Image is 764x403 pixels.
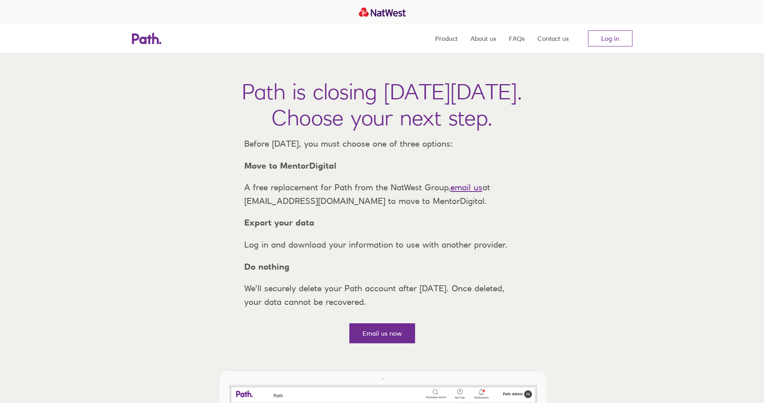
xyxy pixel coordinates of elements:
[238,137,527,151] p: Before [DATE], you must choose one of three options:
[450,182,482,192] a: email us
[242,79,522,131] h1: Path is closing [DATE][DATE]. Choose your next step.
[509,24,525,53] a: FAQs
[244,218,314,228] strong: Export your data
[244,262,290,272] strong: Do nothing
[238,282,527,308] p: We’ll securely delete your Path account after [DATE]. Once deleted, your data cannot be recovered.
[537,24,569,53] a: Contact us
[588,30,632,46] a: Log in
[238,181,527,208] p: A free replacement for Path from the NatWest Group, at [EMAIL_ADDRESS][DOMAIN_NAME] to move to Me...
[238,238,527,252] p: Log in and download your information to use with another provider.
[349,323,415,343] a: Email us now
[470,24,496,53] a: About us
[435,24,458,53] a: Product
[244,161,336,171] strong: Move to MentorDigital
